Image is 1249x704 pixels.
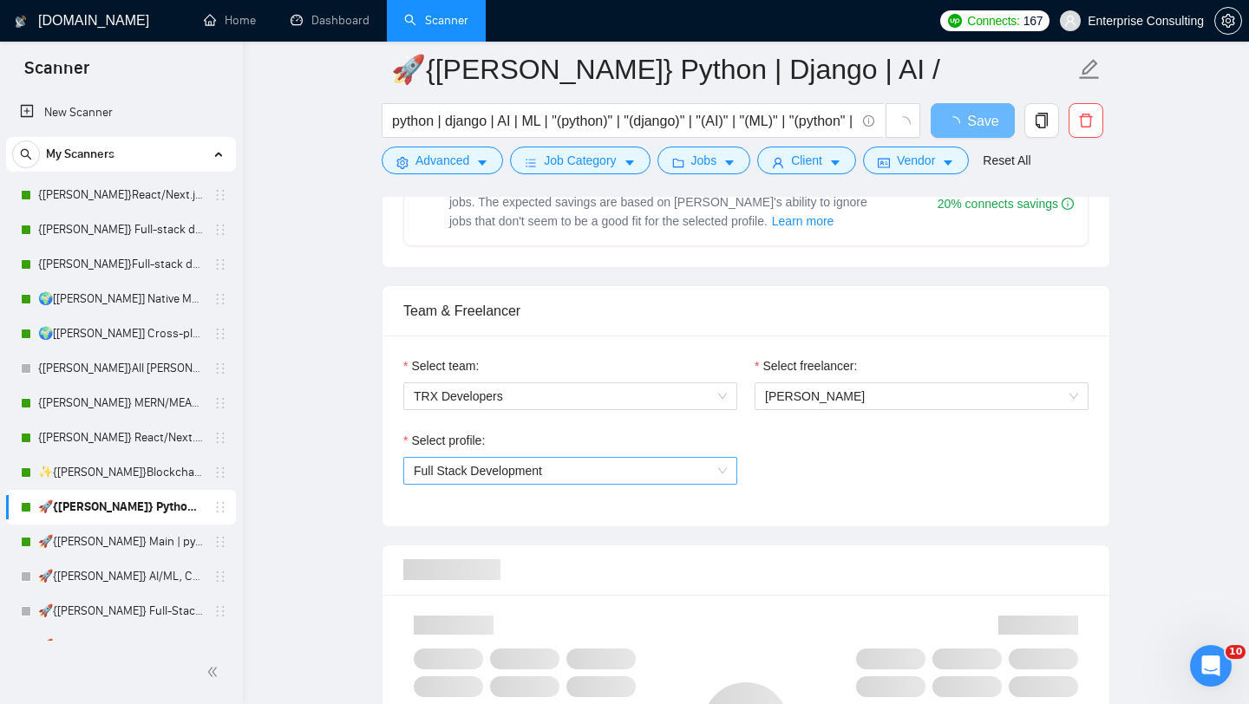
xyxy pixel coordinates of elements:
img: logo [15,8,27,36]
button: Save [931,103,1015,138]
span: delete [1069,113,1102,128]
span: Connects: [967,11,1019,30]
button: search [12,140,40,168]
span: info-circle [1062,198,1074,210]
a: 🌍[[PERSON_NAME]] Cross-platform Mobile WW [38,316,203,351]
img: upwork-logo.png [948,14,962,28]
a: 🚀{[PERSON_NAME]} Python AI/ML Integrations [38,629,203,663]
a: 🚀{[PERSON_NAME]} Full-Stack Python (Backend + Frontend) [38,594,203,629]
div: Team & Freelancer [403,286,1089,336]
span: search [13,148,39,160]
button: barsJob Categorycaret-down [510,147,650,174]
span: Advanced [415,151,469,170]
span: folder [672,156,684,169]
span: [PERSON_NAME] [765,389,865,403]
span: Vendor [897,151,935,170]
button: Laziza AI NEWExtends Sardor AI by learning from your feedback and automatically qualifying jobs. ... [771,211,835,231]
span: loading [895,116,911,132]
span: Client [791,151,822,170]
span: holder [213,535,227,549]
span: Scanner [10,55,103,92]
span: user [1064,15,1076,27]
span: caret-down [723,156,736,169]
a: {[PERSON_NAME]}React/Next.js/Node.js (Long-term, All Niches) [38,178,203,212]
a: dashboardDashboard [291,13,369,28]
span: Job Category [544,151,616,170]
iframe: Intercom live chat [1190,645,1232,687]
span: Save [967,110,998,132]
span: holder [213,431,227,445]
span: 167 [1023,11,1043,30]
a: 🚀{[PERSON_NAME]} Python | Django | AI / [38,490,203,525]
a: Reset All [983,151,1030,170]
span: holder [213,570,227,583]
span: holder [213,396,227,410]
button: folderJobscaret-down [657,147,751,174]
span: setting [396,156,409,169]
span: caret-down [829,156,841,169]
span: double-left [206,663,224,681]
span: edit [1078,58,1101,81]
a: 🚀{[PERSON_NAME]} Main | python | django | AI (+less than 30 h) [38,525,203,559]
span: holder [213,362,227,375]
a: {[PERSON_NAME]}Full-stack devs WW (<1 month) - pain point [38,247,203,282]
span: caret-down [942,156,954,169]
a: {[PERSON_NAME]} React/Next.js/Node.js (Long-term, All Niches) [38,420,203,455]
span: My Scanners [46,137,114,172]
button: setting [1214,7,1242,35]
a: {[PERSON_NAME]}All [PERSON_NAME] - web [НАДО ПЕРЕДЕЛАТЬ] [38,351,203,386]
span: Select profile: [411,431,485,450]
a: {[PERSON_NAME]} MERN/MEAN (Enterprise & SaaS) [38,386,203,420]
a: 🚀{[PERSON_NAME]} AI/ML, Custom Models, and LLM Development [38,559,203,594]
div: 20% connects savings [938,195,1074,212]
span: user [772,156,784,169]
button: userClientcaret-down [757,147,856,174]
a: searchScanner [404,13,468,28]
span: copy [1025,113,1058,128]
span: holder [213,500,227,514]
a: setting [1214,14,1242,28]
input: Scanner name... [391,48,1075,91]
a: 🌍[[PERSON_NAME]] Native Mobile WW [38,282,203,316]
span: Learn more [772,212,834,231]
button: copy [1024,103,1059,138]
label: Select freelancer: [755,356,857,375]
span: holder [213,292,227,306]
span: bars [525,156,537,169]
a: ✨{[PERSON_NAME]}Blockchain WW [38,455,203,490]
a: New Scanner [20,95,222,130]
span: Full Stack Development [414,464,542,478]
span: setting [1215,14,1241,28]
span: holder [213,223,227,237]
button: delete [1069,103,1103,138]
label: Select team: [403,356,479,375]
li: New Scanner [6,95,236,130]
input: Search Freelance Jobs... [392,110,855,132]
span: holder [213,257,227,271]
span: 10 [1226,645,1246,659]
span: holder [213,188,227,202]
a: homeHome [204,13,256,28]
span: holder [213,466,227,479]
span: info-circle [863,115,874,127]
span: caret-down [624,156,636,169]
span: idcard [878,156,890,169]
button: idcardVendorcaret-down [863,147,969,174]
span: holder [213,604,227,618]
span: holder [213,327,227,341]
span: TRX Developers [414,383,727,409]
button: settingAdvancedcaret-down [382,147,503,174]
span: Jobs [691,151,717,170]
span: caret-down [476,156,488,169]
a: {[PERSON_NAME]} Full-stack devs WW - pain point [38,212,203,247]
span: Extends Sardor AI by learning from your feedback and automatically qualifying jobs. The expected ... [449,178,870,228]
span: loading [946,116,967,130]
span: holder [213,639,227,653]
